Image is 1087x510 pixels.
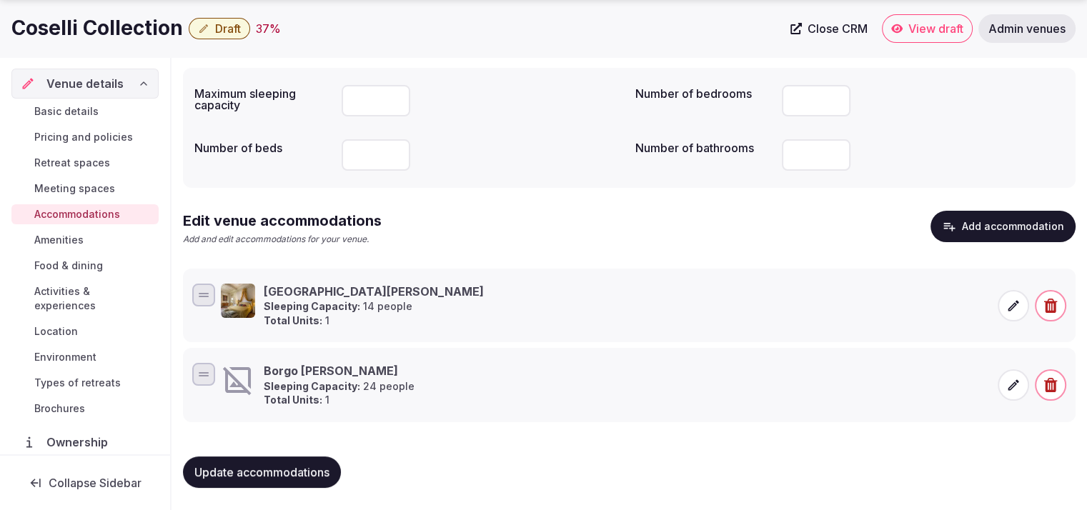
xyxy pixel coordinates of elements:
[34,284,153,313] span: Activities & experiences
[264,300,360,312] strong: Sleeping Capacity:
[256,20,281,37] button: 37%
[34,350,96,364] span: Environment
[183,456,341,488] button: Update accommodations
[264,380,360,392] strong: Sleeping Capacity:
[264,299,484,314] p: 14 people
[189,18,250,39] button: Draft
[256,20,281,37] div: 37 %
[34,130,133,144] span: Pricing and policies
[11,14,183,42] h1: Coselli Collection
[882,14,973,43] a: View draft
[194,142,330,154] label: Number of beds
[11,467,159,499] button: Collapse Sidebar
[635,88,771,99] label: Number of bedrooms
[808,21,868,36] span: Close CRM
[49,476,142,490] span: Collapse Sidebar
[34,324,78,339] span: Location
[34,156,110,170] span: Retreat spaces
[11,373,159,393] a: Types of retreats
[782,14,876,43] a: Close CRM
[11,399,159,419] a: Brochures
[34,376,121,390] span: Types of retreats
[215,21,241,36] span: Draft
[264,314,484,328] p: 1
[34,233,84,247] span: Amenities
[34,401,85,416] span: Brochures
[11,204,159,224] a: Accommodations
[34,259,103,273] span: Food & dining
[194,465,329,479] span: Update accommodations
[194,88,330,111] label: Maximum sleeping capacity
[11,321,159,341] a: Location
[221,284,255,318] img: Villa Lenka
[11,101,159,121] a: Basic details
[11,427,159,457] a: Ownership
[930,211,1076,242] button: Add accommodation
[264,284,484,299] h3: [GEOGRAPHIC_DATA][PERSON_NAME]
[11,230,159,250] a: Amenities
[264,314,322,326] strong: Total Units:
[183,234,382,246] p: Add and edit accommodations for your venue.
[988,21,1066,36] span: Admin venues
[264,363,415,379] h3: Borgo [PERSON_NAME]
[264,393,415,407] p: 1
[34,104,99,119] span: Basic details
[46,75,124,92] span: Venue details
[11,347,159,367] a: Environment
[46,434,114,451] span: Ownership
[11,281,159,316] a: Activities & experiences
[264,394,322,406] strong: Total Units:
[183,211,382,231] h2: Edit venue accommodations
[34,181,115,196] span: Meeting spaces
[635,142,771,154] label: Number of bathrooms
[908,21,963,36] span: View draft
[11,179,159,199] a: Meeting spaces
[11,153,159,173] a: Retreat spaces
[34,207,120,221] span: Accommodations
[264,379,415,394] p: 24 people
[11,256,159,276] a: Food & dining
[11,127,159,147] a: Pricing and policies
[978,14,1076,43] a: Admin venues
